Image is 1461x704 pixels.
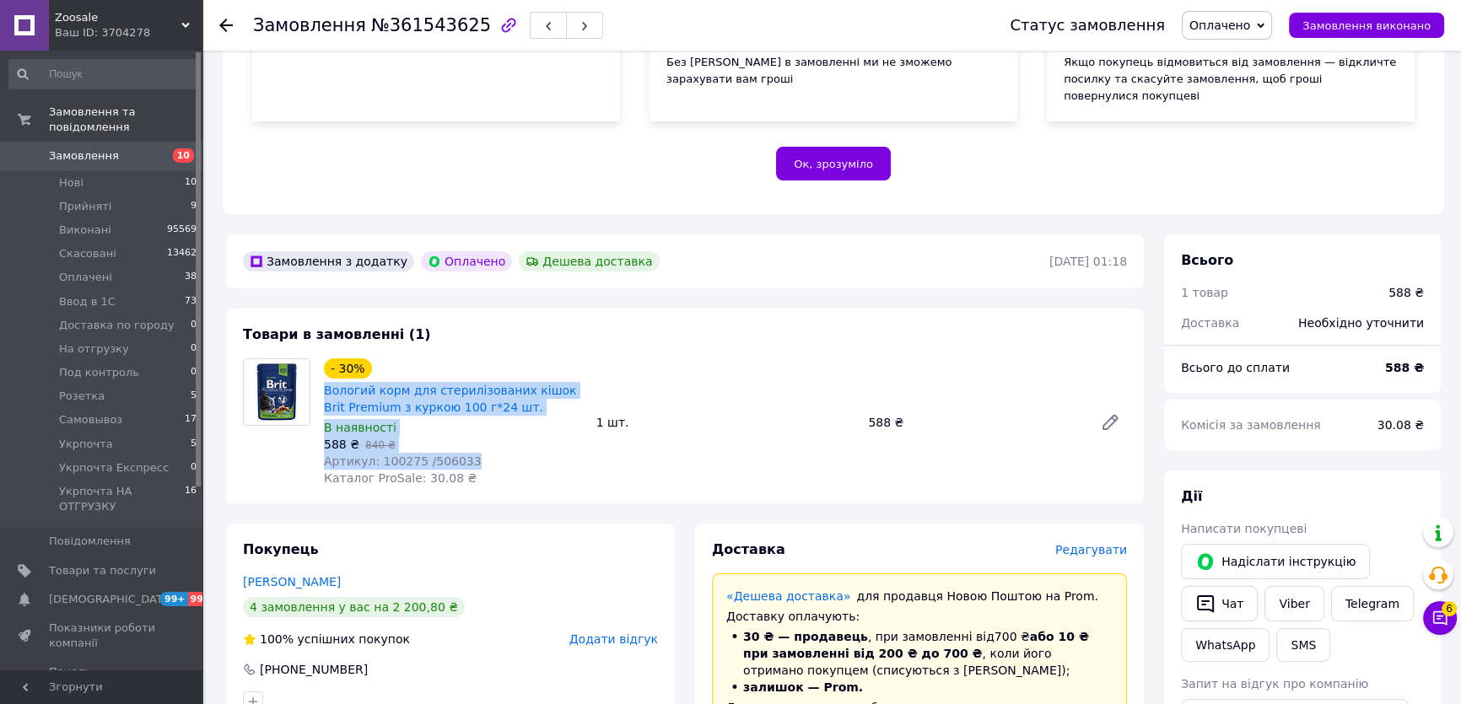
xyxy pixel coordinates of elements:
[55,10,181,25] span: Zoosale
[726,588,1113,605] div: для продавця Новою Поштою на Prom.
[1181,286,1228,299] span: 1 товар
[324,358,372,379] div: - 30%
[1181,677,1368,691] span: Запит на відгук про компанію
[243,541,319,557] span: Покупець
[244,359,310,425] img: Вологий корм для стерилізованих кішок Brit Premium з куркою 100 г*24 шт.
[185,412,197,427] span: 17
[243,597,465,617] div: 4 замовлення у вас на 2 200,80 ₴
[324,471,477,485] span: Каталог ProSale: 30.08 ₴
[185,175,197,191] span: 10
[59,389,105,404] span: Розетка
[260,632,294,646] span: 100%
[1049,255,1127,268] time: [DATE] 01:18
[59,484,185,514] span: Укрпочта НА ОТГРУЗКУ
[1289,13,1444,38] button: Замовлення виконано
[185,294,197,309] span: 73
[666,54,1000,88] div: Без [PERSON_NAME] в замовленні ми не зможемо зарахувати вам гроші
[371,15,491,35] span: №361543625
[421,251,512,271] div: Оплачено
[1442,601,1457,616] span: 6
[1302,19,1431,32] span: Замовлення виконано
[519,251,659,271] div: Дешева доставка
[191,389,197,404] span: 5
[1388,284,1424,301] div: 588 ₴
[59,460,169,476] span: Укрпочта Експресс
[1181,418,1321,432] span: Комісія за замовлення
[253,15,366,35] span: Замовлення
[49,664,156,695] span: Панель управління
[1055,543,1127,556] span: Редагувати
[191,341,197,357] span: 0
[59,270,112,285] span: Оплачені
[49,621,156,651] span: Показники роботи компанії
[167,223,197,238] span: 95569
[59,223,111,238] span: Виконані
[160,592,188,606] span: 99+
[1181,361,1290,374] span: Всього до сплати
[191,437,197,452] span: 5
[167,246,197,261] span: 13462
[59,341,129,357] span: На отгрузку
[1288,304,1434,341] div: Необхідно уточнити
[49,563,156,578] span: Товари та послуги
[191,460,197,476] span: 0
[243,631,410,648] div: успішних покупок
[185,270,197,285] span: 38
[1181,544,1370,579] button: Надіслати інструкцію
[49,105,202,135] span: Замовлення та повідомлення
[1264,586,1324,621] a: Viber
[743,680,863,694] span: залишок — Prom.
[59,294,116,309] span: Ввод в 1С
[49,592,174,607] span: [DEMOGRAPHIC_DATA]
[243,251,414,271] div: Замовлення з додатку
[324,384,576,414] a: Вологий корм для стерилізованих кішок Brit Premium з куркою 100 г*24 шт.
[1181,628,1270,662] a: WhatsApp
[569,632,658,646] span: Додати відгук
[794,158,873,170] span: Ок, зрозуміло
[324,454,482,468] span: Артикул: 100275 /506033
[59,437,113,452] span: Укрпочта
[365,439,396,451] span: 840 ₴
[173,148,194,163] span: 10
[726,608,1113,625] div: Доставку оплачують:
[1064,54,1398,105] div: Якщо покупець відмовиться від замовлення — відкличте посилку та скасуйте замовлення, щоб гроші по...
[1093,406,1127,439] a: Редагувати
[712,541,785,557] span: Доставка
[49,534,131,549] span: Повідомлення
[59,175,84,191] span: Нові
[243,575,341,588] a: [PERSON_NAME]
[59,365,139,380] span: Под контроль
[1423,601,1457,635] button: Чат з покупцем6
[191,199,197,214] span: 9
[1010,17,1165,34] div: Статус замовлення
[1331,586,1414,621] a: Telegram
[1181,316,1239,330] span: Доставка
[1276,628,1330,662] button: SMS
[59,199,111,214] span: Прийняті
[55,25,202,40] div: Ваш ID: 3704278
[185,484,197,514] span: 16
[59,318,175,333] span: Доставка по городу
[191,318,197,333] span: 0
[726,589,850,603] a: «Дешева доставка»
[59,246,116,261] span: Скасовані
[1189,19,1250,32] span: Оплачено
[726,628,1113,679] li: , при замовленні від 700 ₴ , коли його отримано покупцем (списуються з [PERSON_NAME]);
[243,326,431,342] span: Товари в замовленні (1)
[1181,252,1233,268] span: Всього
[8,59,198,89] input: Пошук
[1181,488,1202,504] span: Дії
[776,147,891,180] button: Ок, зрозуміло
[743,630,868,643] span: 30 ₴ — продавець
[324,438,359,451] span: 588 ₴
[590,411,862,434] div: 1 шт.
[1181,522,1307,535] span: Написати покупцеві
[59,412,122,427] span: Самовывоз
[49,148,119,164] span: Замовлення
[1181,586,1258,621] button: Чат
[324,421,396,434] span: В наявності
[188,592,216,606] span: 99+
[1385,361,1424,374] b: 588 ₴
[861,411,1086,434] div: 588 ₴
[1377,418,1424,432] span: 30.08 ₴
